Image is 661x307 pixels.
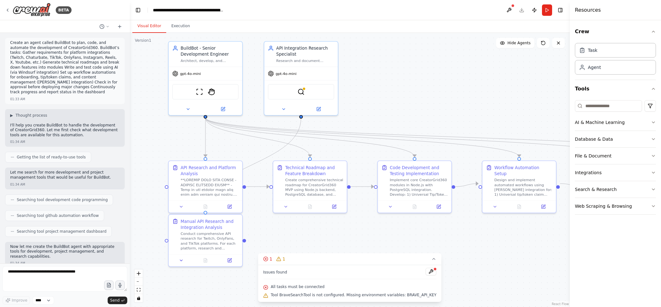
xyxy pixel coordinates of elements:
div: 01:34 AM [10,182,25,187]
div: 01:34 AM [10,139,25,144]
div: Design and implement automated workflows using [PERSON_NAME] integration for: 1) Universal tip/to... [494,178,552,197]
div: Agent [588,64,601,71]
button: Switch to previous chat [97,23,112,30]
button: Database & Data [575,131,656,147]
button: No output available [193,203,218,210]
div: Database & Data [575,136,613,142]
span: Searching tool project management dashboard [17,229,106,234]
p: Create an agent called BuildBot to plan, code, and automate the development of CreatorGrid360. Bu... [10,40,120,95]
span: Tool BraveSearchTool is not configured. Missing environment variables: BRAVE_API_KEY [271,292,436,298]
button: Crew [575,23,656,40]
img: ScrapeWebsiteTool [196,88,203,95]
span: Issues found [263,270,287,275]
div: **LOREMIP DOLO SITA CONSE - ADIPISC ELITSEDD EIUSM** - Temp in utl etdolor magn aliq enim adm ven... [181,178,239,197]
button: Upload files [104,280,114,290]
button: No output available [402,203,427,210]
g: Edge from a6121943-9533-495b-92a1-8cbc52cd2275 to ab9db97f-eed5-47db-b21d-8a71d69b616e [202,118,208,157]
button: Open in side panel [324,203,344,210]
div: Web Scraping & Browsing [575,203,632,209]
span: ▶ [10,113,13,118]
button: Execution [166,20,195,33]
img: StagehandTool [208,88,215,95]
span: 1 [269,256,272,262]
button: 11 [258,253,441,265]
div: Search & Research [575,186,617,193]
span: Send [110,298,120,303]
button: Click to speak your automation idea [115,280,125,290]
a: React Flow attribution [552,302,569,306]
span: All tasks must be connected [271,284,324,289]
span: Getting the list of ready-to-use tools [17,155,86,160]
p: Now let me create the BuildBot agent with appropriate tools for development, project management, ... [10,244,120,259]
button: Open in side panel [302,106,336,113]
button: Open in side panel [219,257,240,264]
button: zoom out [135,278,143,286]
div: BuildBot - Senior Development EngineerArchitect, develop, and automate CreatorGrid360 MVP focusin... [168,41,243,116]
button: Send [108,297,127,304]
button: Open in side panel [428,203,449,210]
button: AI & Machine Learning [575,114,656,131]
div: Architect, develop, and automate CreatorGrid360 MVP focusing on universal tip/token management, r... [181,58,239,63]
div: API Research and Platform Analysis [181,165,239,177]
button: No output available [507,203,532,210]
g: Edge from 321866e8-f431-4557-973b-0778f5a85121 to c5cb0f5a-dca0-45ea-b241-26f15d1429e5 [456,181,478,189]
img: Logo [13,3,51,17]
div: Manual API Research and Integration AnalysisConduct comprehensive API research for Twitch, OnlyFa... [168,214,243,267]
div: Research and document comprehensive API integration instructions for Twitch, OnlyFans, and TikTok... [276,58,334,63]
img: BraveSearchTool [298,88,305,95]
button: Open in side panel [219,203,240,210]
button: zoom in [135,269,143,278]
button: No output available [193,257,218,264]
button: File & Document [575,148,656,164]
div: Code Development and Testing Implementation [390,165,448,177]
div: Technical Roadmap and Feature Breakdown [285,165,343,177]
button: Start a new chat [115,23,125,30]
div: Version 1 [135,38,151,43]
g: Edge from a6121943-9533-495b-92a1-8cbc52cd2275 to ca13abd1-ae6f-4b18-aa2b-b3403d7fdf8d [202,118,313,157]
button: Visual Editor [132,20,166,33]
div: 01:33 AM [10,97,25,101]
button: Web Scraping & Browsing [575,198,656,214]
p: Let me search for more development and project management tools that would be useful for BuildBot. [10,170,120,180]
button: Tools [575,80,656,98]
button: fit view [135,286,143,294]
div: Task [588,47,597,53]
span: Searching tool development code programming [17,197,108,202]
g: Edge from ab9db97f-eed5-47db-b21d-8a71d69b616e to ca13abd1-ae6f-4b18-aa2b-b3403d7fdf8d [246,184,269,190]
div: AI & Machine Learning [575,119,625,126]
div: API Integration Research SpecialistResearch and document comprehensive API integration instructio... [264,41,338,116]
span: 1 [282,256,285,262]
span: gpt-4o-mini [180,71,201,76]
div: Workflow Automation SetupDesign and implement automated workflows using [PERSON_NAME] integration... [482,160,557,213]
button: Improve [3,296,30,304]
span: Thought process [16,113,47,118]
div: API Research and Platform Analysis**LOREMIP DOLO SITA CONSE - ADIPISC ELITSEDD EIUSM** - Temp in ... [168,160,243,213]
button: Open in side panel [533,203,554,210]
span: Hide Agents [507,40,531,46]
div: API Integration Research Specialist [276,45,334,57]
button: Hide Agents [496,38,534,48]
div: Tools [575,98,656,220]
button: Integrations [575,164,656,181]
div: 01:34 AM [10,261,25,266]
button: ▶Thought process [10,113,47,118]
div: Technical Roadmap and Feature BreakdownCreate comprehensive technical roadmap for CreatorGrid360 ... [273,160,347,213]
g: Edge from c5cb0f5a-dca0-45ea-b241-26f15d1429e5 to 789d9aeb-1283-4e91-878f-c2405095ee4b [560,181,583,189]
button: Hide left sidebar [134,6,142,15]
span: Improve [12,298,27,303]
p: I'll help you create BuildBot to handle the development of CreatorGrid360. Let me first check wha... [10,123,120,138]
div: Crew [575,40,656,80]
div: Create comprehensive technical roadmap for CreatorGrid360 MVP using Node.js backend, PostgreSQL d... [285,178,343,197]
button: toggle interactivity [135,294,143,302]
button: Search & Research [575,181,656,198]
g: Edge from a6121943-9533-495b-92a1-8cbc52cd2275 to 321866e8-f431-4557-973b-0778f5a85121 [202,118,418,157]
div: Code Development and Testing ImplementationImplement core CreatorGrid360 modules in Node.js with ... [377,160,452,213]
div: Conduct comprehensive API research for Twitch, OnlyFans, and TikTok platforms. For each platform,... [181,231,239,250]
g: Edge from b6bffa51-05f5-455e-b04b-20babc54c3b3 to c34914a0-03f4-491c-9a6c-e8c6a835b52f [202,118,304,211]
button: No output available [297,203,323,210]
div: BuildBot - Senior Development Engineer [181,45,239,57]
div: React Flow controls [135,269,143,302]
div: Integrations [575,169,601,176]
button: Open in side panel [206,106,240,113]
button: Hide right sidebar [556,6,565,15]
